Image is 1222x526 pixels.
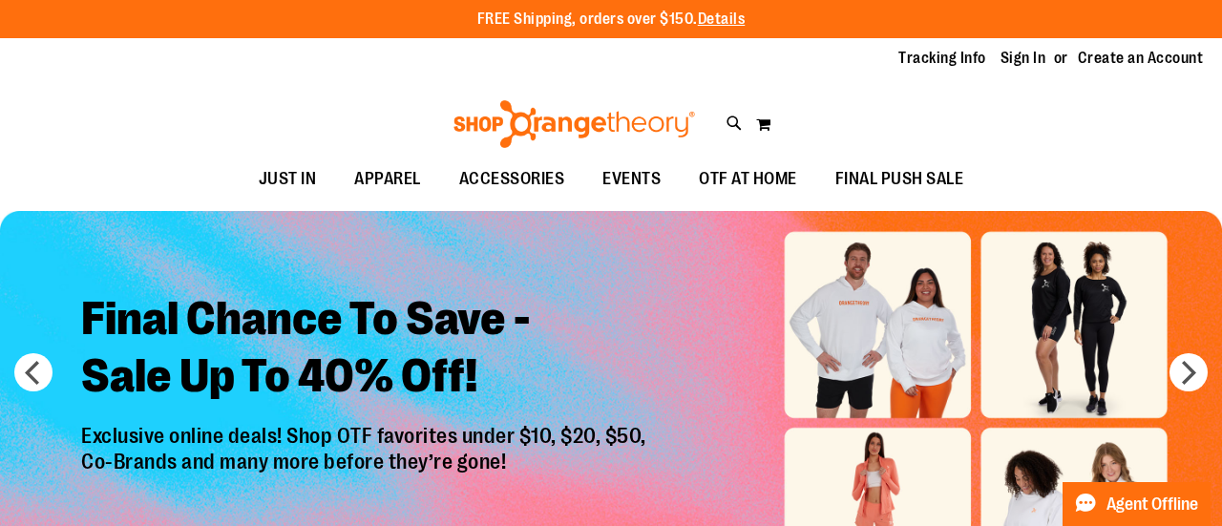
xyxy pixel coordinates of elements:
[898,48,986,69] a: Tracking Info
[1001,48,1046,69] a: Sign In
[835,158,964,200] span: FINAL PUSH SALE
[354,158,421,200] span: APPAREL
[459,158,565,200] span: ACCESSORIES
[1106,495,1198,514] span: Agent Offline
[14,353,53,391] button: prev
[259,158,317,200] span: JUST IN
[67,276,665,424] h2: Final Chance To Save - Sale Up To 40% Off!
[602,158,661,200] span: EVENTS
[451,100,698,148] img: Shop Orangetheory
[1078,48,1204,69] a: Create an Account
[477,9,746,31] p: FREE Shipping, orders over $150.
[1063,482,1211,526] button: Agent Offline
[67,424,665,517] p: Exclusive online deals! Shop OTF favorites under $10, $20, $50, Co-Brands and many more before th...
[1169,353,1208,391] button: next
[699,158,797,200] span: OTF AT HOME
[698,11,746,28] a: Details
